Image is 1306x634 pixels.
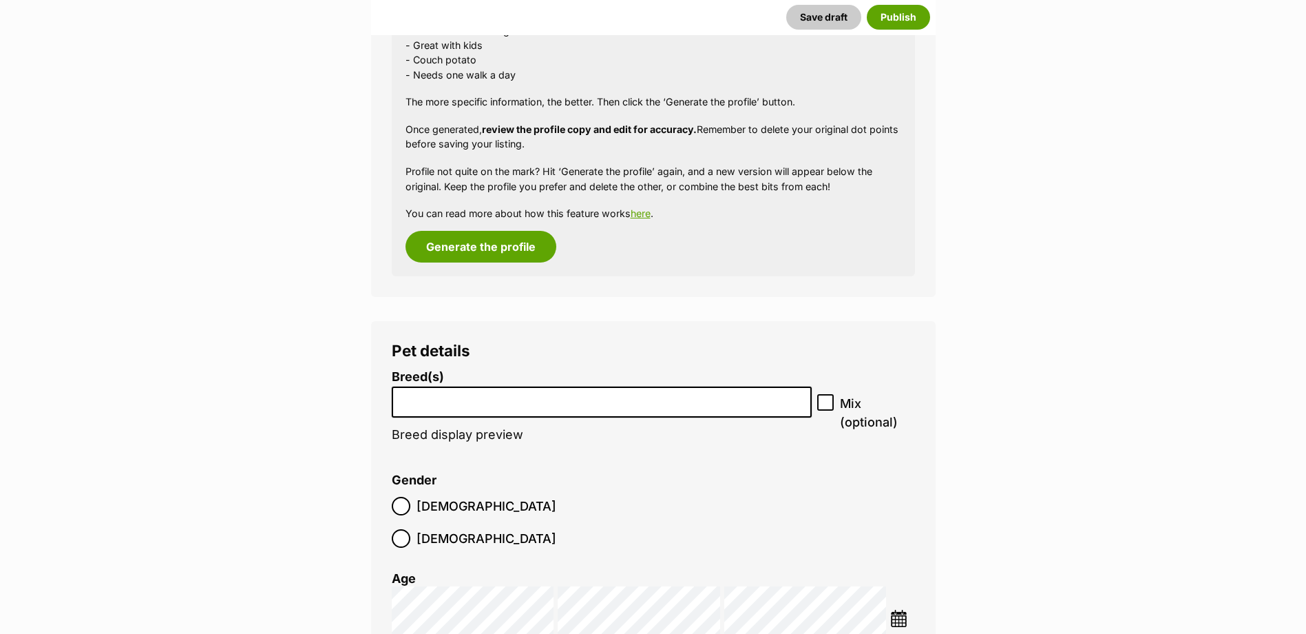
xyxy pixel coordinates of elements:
img: ... [890,610,907,627]
p: Once generated, Remember to delete your original dot points before saving your listing. [406,122,901,152]
label: Age [392,571,416,586]
p: - loves belly rubs and cuddles on the couch - Good with other dogs - Great with kids - Couch pota... [406,8,901,82]
button: Save draft [786,5,861,30]
span: [DEMOGRAPHIC_DATA] [417,529,556,548]
label: Gender [392,473,436,488]
span: Pet details [392,341,470,360]
p: The more specific information, the better. Then click the ‘Generate the profile’ button. [406,94,901,109]
p: You can read more about how this feature works . [406,206,901,221]
strong: review the profile copy and edit for accuracy. [482,123,697,135]
li: Breed display preview [392,370,812,456]
span: Mix (optional) [840,394,914,431]
span: [DEMOGRAPHIC_DATA] [417,497,556,515]
button: Generate the profile [406,231,556,263]
p: Profile not quite on the mark? Hit ‘Generate the profile’ again, and a new version will appear be... [406,164,901,194]
button: Publish [867,5,930,30]
a: here [631,207,651,219]
label: Breed(s) [392,370,812,385]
